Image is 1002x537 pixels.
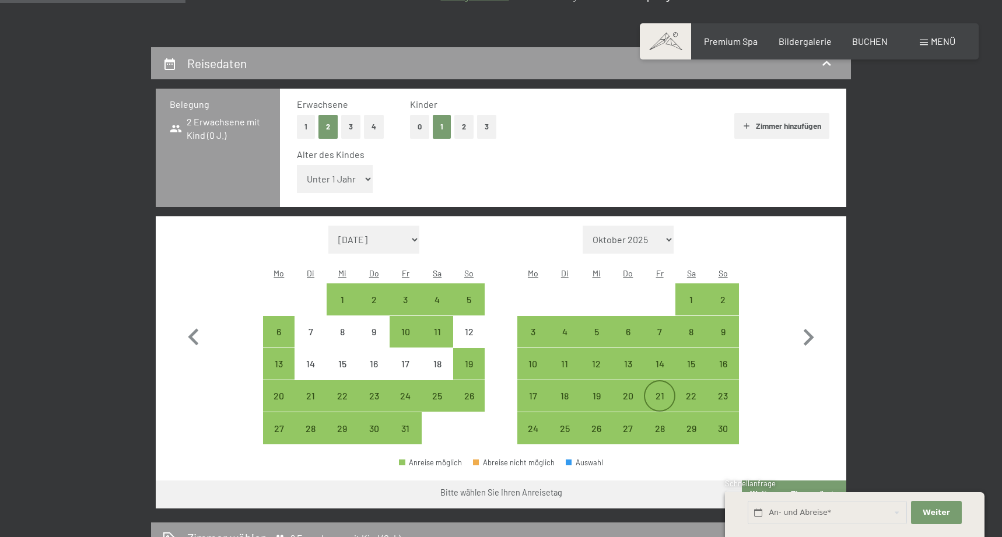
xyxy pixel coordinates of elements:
[644,348,675,380] div: Anreise möglich
[433,115,451,139] button: 1
[390,412,421,444] div: Anreise möglich
[263,316,295,348] div: Mon Oct 06 2025
[704,36,758,47] a: Premium Spa
[675,380,707,412] div: Anreise möglich
[297,99,348,110] span: Erwachsene
[612,316,644,348] div: Thu Nov 06 2025
[612,412,644,444] div: Anreise möglich
[358,283,390,315] div: Anreise möglich
[550,359,579,388] div: 11
[263,412,295,444] div: Anreise möglich
[358,380,390,412] div: Anreise möglich
[645,424,674,453] div: 28
[274,268,284,278] abbr: Montag
[296,424,325,453] div: 28
[295,348,326,380] div: Anreise nicht möglich
[423,359,452,388] div: 18
[549,380,580,412] div: Tue Nov 18 2025
[327,316,358,348] div: Wed Oct 08 2025
[327,283,358,315] div: Wed Oct 01 2025
[675,380,707,412] div: Sat Nov 22 2025
[612,316,644,348] div: Anreise möglich
[402,268,409,278] abbr: Freitag
[295,348,326,380] div: Tue Oct 14 2025
[390,348,421,380] div: Fri Oct 17 2025
[644,316,675,348] div: Anreise möglich
[422,283,453,315] div: Anreise möglich
[454,327,484,356] div: 12
[549,316,580,348] div: Anreise möglich
[390,380,421,412] div: Fri Oct 24 2025
[358,316,390,348] div: Thu Oct 09 2025
[453,348,485,380] div: Anreise möglich
[391,391,420,420] div: 24
[390,380,421,412] div: Anreise möglich
[549,348,580,380] div: Tue Nov 11 2025
[518,359,548,388] div: 10
[359,359,388,388] div: 16
[391,424,420,453] div: 31
[549,380,580,412] div: Anreise möglich
[612,380,644,412] div: Anreise möglich
[410,99,437,110] span: Kinder
[612,348,644,380] div: Anreise möglich
[328,359,357,388] div: 15
[528,268,538,278] abbr: Montag
[390,316,421,348] div: Anreise möglich
[580,348,612,380] div: Wed Nov 12 2025
[473,459,555,466] div: Abreise nicht möglich
[358,348,390,380] div: Anreise nicht möglich
[464,268,474,278] abbr: Sonntag
[707,348,739,380] div: Sun Nov 16 2025
[454,115,474,139] button: 2
[264,424,293,453] div: 27
[391,359,420,388] div: 17
[477,115,496,139] button: 3
[612,380,644,412] div: Thu Nov 20 2025
[295,412,326,444] div: Anreise möglich
[263,412,295,444] div: Mon Oct 27 2025
[725,479,776,488] span: Schnellanfrage
[297,148,820,161] div: Alter des Kindes
[612,412,644,444] div: Thu Nov 27 2025
[677,424,706,453] div: 29
[675,283,707,315] div: Anreise möglich
[410,115,429,139] button: 0
[422,283,453,315] div: Sat Oct 04 2025
[644,380,675,412] div: Fri Nov 21 2025
[327,348,358,380] div: Anreise nicht möglich
[454,295,484,324] div: 5
[614,359,643,388] div: 13
[327,380,358,412] div: Anreise möglich
[852,36,888,47] span: BUCHEN
[264,359,293,388] div: 13
[338,268,346,278] abbr: Mittwoch
[358,283,390,315] div: Thu Oct 02 2025
[549,412,580,444] div: Anreise möglich
[549,348,580,380] div: Anreise möglich
[295,380,326,412] div: Anreise möglich
[677,391,706,420] div: 22
[358,348,390,380] div: Thu Oct 16 2025
[645,327,674,356] div: 7
[580,380,612,412] div: Wed Nov 19 2025
[307,268,314,278] abbr: Dienstag
[675,348,707,380] div: Anreise möglich
[517,348,549,380] div: Mon Nov 10 2025
[359,424,388,453] div: 30
[518,424,548,453] div: 24
[295,316,326,348] div: Anreise nicht möglich
[341,115,360,139] button: 3
[779,36,832,47] a: Bildergalerie
[433,268,442,278] abbr: Samstag
[566,459,603,466] div: Auswahl
[328,391,357,420] div: 22
[359,391,388,420] div: 23
[614,327,643,356] div: 6
[369,268,379,278] abbr: Donnerstag
[440,487,562,499] div: Bitte wählen Sie Ihren Anreisetag
[170,98,266,111] h3: Belegung
[923,507,950,518] span: Weiter
[911,501,961,525] button: Weiter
